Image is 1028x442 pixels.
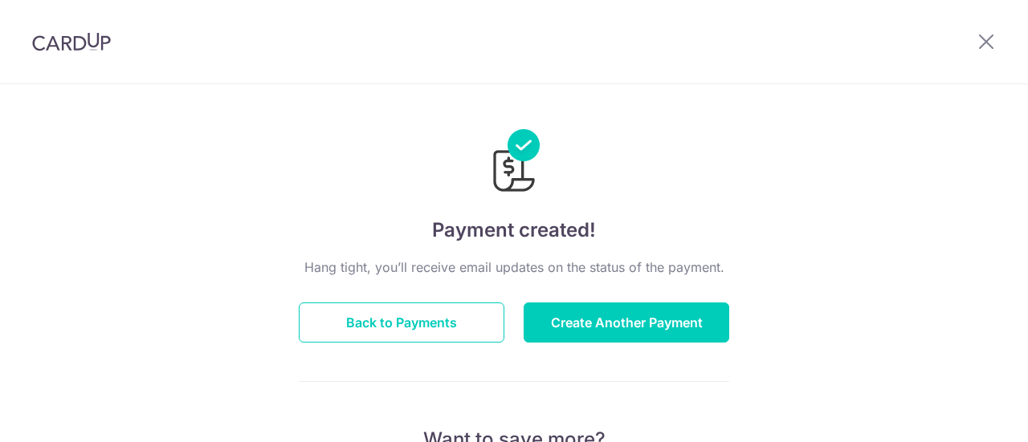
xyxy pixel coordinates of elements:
p: Hang tight, you’ll receive email updates on the status of the payment. [299,257,729,277]
iframe: Opens a widget where you can find more information [925,394,1012,434]
button: Create Another Payment [524,302,729,343]
button: Back to Payments [299,302,504,343]
h4: Payment created! [299,216,729,245]
img: Payments [488,129,540,197]
img: CardUp [32,32,111,51]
